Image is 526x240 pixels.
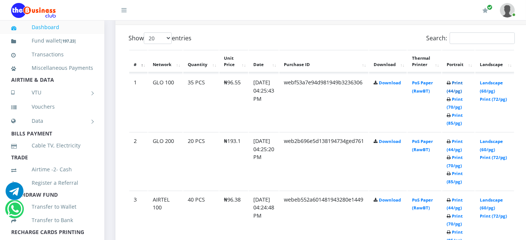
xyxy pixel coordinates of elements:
[369,50,407,73] th: Download: activate to sort column ascending
[249,74,279,131] td: [DATE] 04:25:43 PM
[426,32,515,44] label: Search:
[482,7,488,13] i: Renew/Upgrade Subscription
[129,74,148,131] td: 1
[447,213,463,227] a: Print (70/pg)
[11,161,93,178] a: Airtime -2- Cash
[279,132,368,190] td: web2b696e5d138194734ged761
[480,96,507,102] a: Print (72/pg)
[129,132,148,190] td: 2
[183,132,219,190] td: 20 PCS
[447,80,463,94] a: Print (44/pg)
[279,50,368,73] th: Purchase ID: activate to sort column ascending
[62,38,75,44] b: 197.23
[148,50,183,73] th: Network: activate to sort column ascending
[279,74,368,131] td: webf53a7e94d981949b3236306
[249,132,279,190] td: [DATE] 04:25:20 PM
[447,197,463,211] a: Print (44/pg)
[500,3,515,18] img: User
[11,3,56,18] img: Logo
[11,98,93,115] a: Vouchers
[183,74,219,131] td: 35 PCS
[11,112,93,130] a: Data
[11,198,93,215] a: Transfer to Wallet
[11,212,93,229] a: Transfer to Bank
[379,197,401,203] a: Download
[7,206,22,218] a: Chat for support
[183,50,219,73] th: Quantity: activate to sort column ascending
[249,50,279,73] th: Date: activate to sort column ascending
[148,132,183,190] td: GLO 200
[129,32,191,44] label: Show entries
[447,155,463,168] a: Print (70/pg)
[144,32,172,44] select: Showentries
[219,74,248,131] td: ₦96.55
[480,80,503,94] a: Landscape (60/pg)
[447,138,463,152] a: Print (44/pg)
[480,197,503,211] a: Landscape (60/pg)
[442,50,475,73] th: Portrait: activate to sort column ascending
[447,171,463,184] a: Print (85/pg)
[11,46,93,63] a: Transactions
[480,155,507,160] a: Print (72/pg)
[480,213,507,219] a: Print (72/pg)
[11,59,93,77] a: Miscellaneous Payments
[412,80,433,94] a: PoS Paper (RawBT)
[408,50,441,73] th: Thermal Printer: activate to sort column ascending
[450,32,515,44] input: Search:
[11,137,93,154] a: Cable TV, Electricity
[11,83,93,102] a: VTU
[148,74,183,131] td: GLO 100
[11,174,93,191] a: Register a Referral
[61,38,76,44] small: [ ]
[129,50,148,73] th: #: activate to sort column descending
[447,96,463,110] a: Print (70/pg)
[379,80,401,85] a: Download
[412,197,433,211] a: PoS Paper (RawBT)
[379,138,401,144] a: Download
[412,138,433,152] a: PoS Paper (RawBT)
[480,138,503,152] a: Landscape (60/pg)
[11,32,93,50] a: Fund wallet[197.23]
[6,188,23,200] a: Chat for support
[11,19,93,36] a: Dashboard
[475,50,514,73] th: Landscape: activate to sort column ascending
[219,50,248,73] th: Unit Price: activate to sort column ascending
[487,4,492,10] span: Renew/Upgrade Subscription
[219,132,248,190] td: ₦193.1
[447,112,463,126] a: Print (85/pg)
